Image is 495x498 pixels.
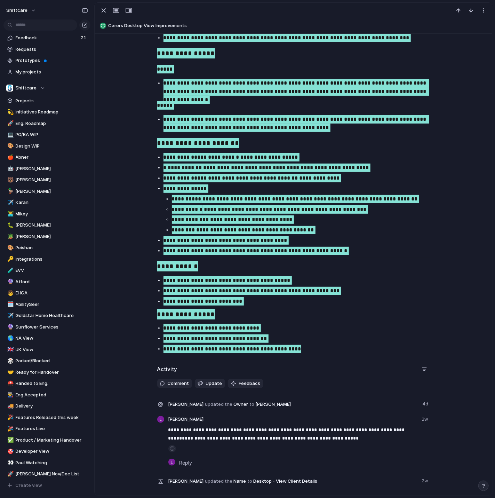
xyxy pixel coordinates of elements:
[168,476,418,486] span: Name Desktop - View Client Details
[3,265,90,276] div: 🧪EVV
[6,244,13,251] button: 🎨
[3,401,90,411] div: 🚚Delivery
[3,378,90,389] div: ⛑️Handed to Eng.
[16,335,88,342] span: NA View
[16,380,88,387] span: Handed to Eng.
[7,402,12,410] div: 🚚
[3,243,90,253] a: 🎨Peishan
[6,154,13,161] button: 🍎
[3,55,90,66] a: Prototypes
[7,470,12,478] div: 🚀
[3,299,90,310] div: 🗓️AbilitySeer
[3,345,90,355] a: 🇬🇧UK View
[7,244,12,252] div: 🎨
[16,222,88,229] span: [PERSON_NAME]
[3,424,90,434] a: 🎉Features Live
[6,471,13,477] button: 🚀
[6,222,13,229] button: 🐛
[168,478,204,485] span: [PERSON_NAME]
[6,369,13,376] button: 🤝
[168,416,204,423] span: [PERSON_NAME]
[3,277,90,287] div: 🔮Afford
[6,165,13,172] button: 🤖
[249,401,254,408] span: to
[16,176,88,183] span: [PERSON_NAME]
[6,459,13,466] button: 👀
[7,267,12,275] div: 🧪
[3,175,90,185] div: 🐻[PERSON_NAME]
[16,312,88,319] span: Goldstar Home Healthcare
[16,392,88,398] span: Eng Accepted
[3,197,90,208] a: ✈️Karan
[239,380,261,387] span: Feedback
[7,334,12,342] div: 🌎
[16,34,79,41] span: Feedback
[3,118,90,129] a: 🚀Eng. Roadmap
[7,221,12,229] div: 🐛
[16,199,88,206] span: Karan
[3,209,90,219] a: 👨‍💻Mikey
[6,143,13,150] button: 🎨
[3,44,90,55] a: Requests
[6,312,13,319] button: ✈️
[16,154,88,161] span: Abner
[3,310,90,321] a: ✈️Goldstar Home Healthcare
[6,448,13,455] button: 🎯
[3,152,90,163] a: 🍎Abner
[16,471,88,477] span: [PERSON_NAME] Nov/Dec List
[3,333,90,343] a: 🌎NA View
[228,379,263,388] button: Feedback
[422,476,430,484] span: 2w
[16,301,88,308] span: AbilitySeer
[3,5,40,16] button: shiftcare
[3,322,90,332] div: 🔮Sunflower Services
[6,267,13,274] button: 🧪
[3,186,90,197] a: 🦆[PERSON_NAME]
[422,416,430,424] span: 2w
[6,7,27,14] span: shiftcare
[205,478,232,485] span: updated the
[6,324,13,331] button: 🔮
[3,220,90,230] a: 🐛[PERSON_NAME]
[6,290,13,297] button: 🧒
[16,437,88,444] span: Product / Marketing Handover
[157,365,177,373] h2: Activity
[16,482,42,489] span: Create view
[7,425,12,433] div: 🎉
[7,187,12,195] div: 🦆
[7,108,12,116] div: 💫
[3,390,90,400] div: 👨‍🏭Eng Accepted
[6,346,13,353] button: 🇬🇧
[6,120,13,127] button: 🚀
[7,199,12,207] div: ✈️
[16,459,88,466] span: Paul Watching
[3,96,90,106] a: Projects
[6,437,13,444] button: ✅
[6,131,13,138] button: 💻
[16,69,88,76] span: My projects
[423,399,430,408] span: 4d
[168,401,204,408] span: [PERSON_NAME]
[16,369,88,376] span: Ready for Handover
[6,256,13,263] button: 🔑
[168,380,189,387] span: Comment
[3,446,90,457] a: 🎯Developer View
[3,141,90,151] a: 🎨Design WIP
[6,414,13,421] button: 🎉
[157,379,192,388] button: Comment
[6,109,13,116] button: 💫
[7,312,12,320] div: ✈️
[16,85,37,92] span: Shiftcare
[6,278,13,285] button: 🔮
[7,210,12,218] div: 👨‍💻
[3,435,90,445] div: ✅Product / Marketing Handover
[206,380,222,387] span: Update
[16,414,88,421] span: Features Released this week
[16,57,88,64] span: Prototypes
[3,288,90,298] a: 🧒EHCA
[7,232,12,240] div: 🪴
